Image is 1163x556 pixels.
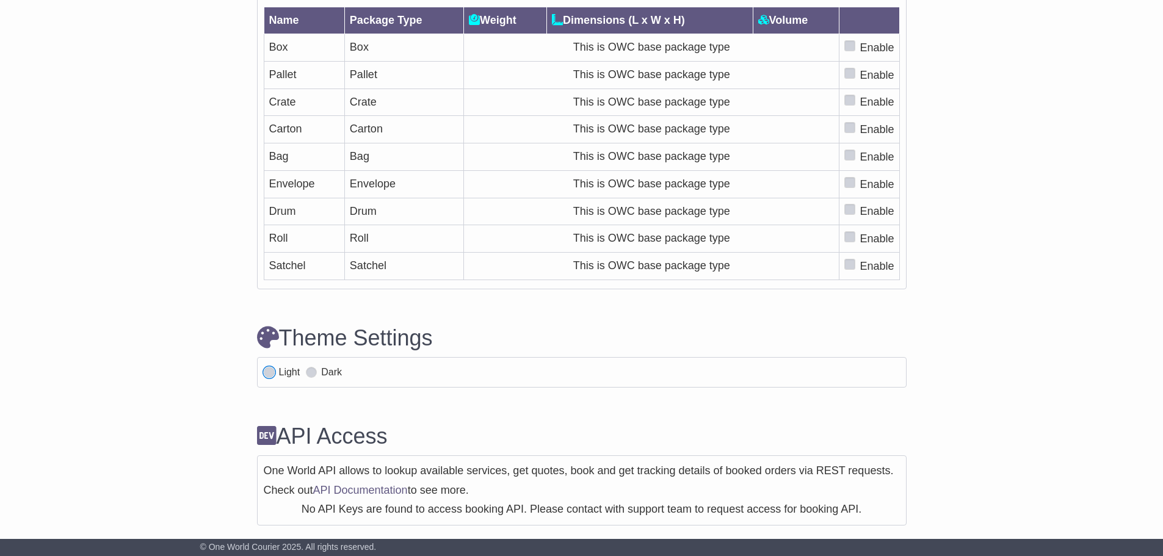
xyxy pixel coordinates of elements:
td: This is OWC base package type [464,253,839,280]
th: Name [264,7,344,34]
td: Satchel [344,253,463,280]
label: Enable [860,67,894,84]
label: Light [279,366,300,378]
h3: API Access [257,424,907,449]
td: Crate [264,88,344,116]
td: Envelope [264,170,344,198]
td: Box [264,34,344,62]
td: Pallet [264,61,344,88]
td: This is OWC base package type [464,143,839,171]
td: This is OWC base package type [464,198,839,225]
td: This is OWC base package type [464,170,839,198]
td: Pallet [344,61,463,88]
td: Roll [344,225,463,253]
th: Volume [753,7,839,34]
label: Enable [860,149,894,165]
td: Drum [264,198,344,225]
span: © One World Courier 2025. All rights reserved. [200,542,377,552]
label: Dark [321,366,342,378]
td: Carton [264,116,344,143]
label: Enable [860,176,894,193]
td: Carton [344,116,463,143]
td: Roll [264,225,344,253]
label: Enable [860,258,894,275]
label: Enable [860,231,894,247]
label: Enable [860,94,894,110]
th: Package Type [344,7,463,34]
td: This is OWC base package type [464,61,839,88]
td: Box [344,34,463,62]
label: Enable [860,203,894,220]
td: This is OWC base package type [464,34,839,62]
td: Bag [344,143,463,171]
td: Envelope [344,170,463,198]
p: Check out to see more. [264,484,900,497]
td: Drum [344,198,463,225]
th: Weight [464,7,547,34]
td: This is OWC base package type [464,116,839,143]
td: Satchel [264,253,344,280]
div: No API Keys are found to access booking API. Please contact with support team to request access f... [264,503,900,516]
td: Bag [264,143,344,171]
label: Enable [860,40,894,56]
label: Enable [860,121,894,138]
td: Crate [344,88,463,116]
th: Dimensions (L x W x H) [547,7,753,34]
h3: Theme Settings [257,326,907,350]
td: This is OWC base package type [464,88,839,116]
td: This is OWC base package type [464,225,839,253]
p: One World API allows to lookup available services, get quotes, book and get tracking details of b... [264,464,900,478]
a: API Documentation [313,484,408,496]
